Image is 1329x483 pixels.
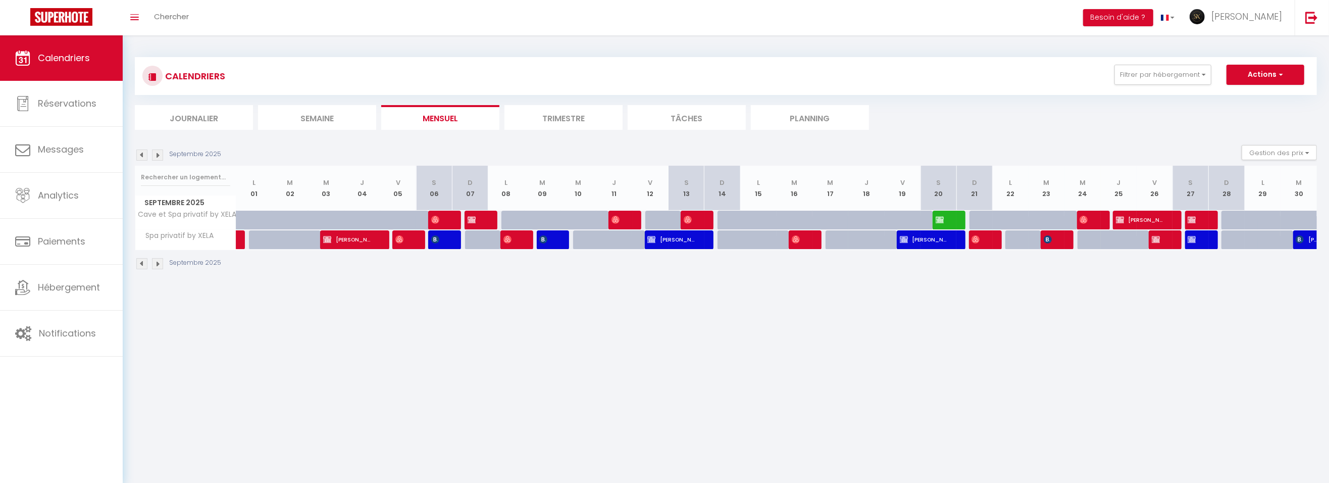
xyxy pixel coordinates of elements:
abbr: M [575,178,581,187]
th: 05 [380,166,416,211]
th: 24 [1064,166,1100,211]
abbr: J [612,178,617,187]
button: Filtrer par hébergement [1114,65,1211,85]
span: [PERSON_NAME] [431,230,443,249]
abbr: M [1296,178,1302,187]
img: logout [1305,11,1318,24]
abbr: S [936,178,941,187]
span: Charly D'houtaud [1188,210,1200,229]
span: [PERSON_NAME] [684,210,696,229]
span: Septembre 2025 [135,196,236,210]
button: Gestion des prix [1242,145,1317,160]
span: Cave et Spa privatif by XELA [137,211,237,218]
p: Septembre 2025 [169,258,221,268]
abbr: M [287,178,293,187]
th: 03 [308,166,344,211]
span: [PERSON_NAME] [611,210,624,229]
th: 27 [1172,166,1208,211]
abbr: M [828,178,834,187]
abbr: L [757,178,760,187]
abbr: D [720,178,725,187]
h3: CALENDRIERS [163,65,225,87]
abbr: M [323,178,329,187]
li: Journalier [135,105,253,130]
th: 07 [452,166,488,211]
abbr: J [864,178,868,187]
abbr: L [252,178,255,187]
span: [PERSON_NAME] [900,230,948,249]
span: [PERSON_NAME] [1296,230,1319,249]
abbr: J [360,178,364,187]
abbr: J [1116,178,1120,187]
th: 14 [704,166,740,211]
th: 06 [416,166,452,211]
span: [PERSON_NAME] [1080,210,1092,229]
th: 29 [1245,166,1281,211]
span: [PERSON_NAME] Severine [1044,230,1056,249]
li: Mensuel [381,105,499,130]
th: 12 [632,166,668,211]
th: 25 [1101,166,1137,211]
span: [PERSON_NAME] [323,230,371,249]
th: 01 [236,166,272,211]
span: [PERSON_NAME] Bioche [395,230,407,249]
abbr: M [1044,178,1050,187]
abbr: S [684,178,689,187]
abbr: M [1080,178,1086,187]
abbr: D [972,178,977,187]
p: Septembre 2025 [169,150,221,159]
th: 09 [524,166,560,211]
input: Rechercher un logement... [141,168,230,186]
span: Calendriers [38,52,90,64]
span: [PERSON_NAME] [1188,230,1200,249]
th: 30 [1281,166,1317,211]
button: Actions [1226,65,1304,85]
span: [PERSON_NAME] Gallimard et Coutin [1116,210,1164,229]
abbr: S [1189,178,1193,187]
span: [PERSON_NAME] [936,210,948,229]
th: 23 [1029,166,1064,211]
li: Semaine [258,105,376,130]
img: Super Booking [30,8,92,26]
abbr: L [1261,178,1264,187]
li: Planning [751,105,869,130]
abbr: V [396,178,400,187]
th: 08 [488,166,524,211]
th: 13 [669,166,704,211]
abbr: M [791,178,797,187]
th: 22 [993,166,1029,211]
abbr: D [468,178,473,187]
span: [PERSON_NAME] [468,210,480,229]
span: [PERSON_NAME] Corlet [792,230,804,249]
span: [PERSON_NAME] [503,230,516,249]
th: 16 [777,166,812,211]
span: Réservations [38,97,96,110]
span: [PERSON_NAME] [1211,10,1282,23]
th: 19 [885,166,921,211]
span: Messages [38,143,84,156]
th: 02 [272,166,308,211]
th: 28 [1209,166,1245,211]
th: 21 [956,166,992,211]
th: 17 [812,166,848,211]
th: 15 [740,166,776,211]
span: Notifications [39,327,96,340]
span: Chercher [154,11,189,22]
img: ... [1190,9,1205,24]
th: 20 [921,166,956,211]
abbr: L [1009,178,1012,187]
th: 04 [344,166,380,211]
span: [PERSON_NAME] [1152,230,1164,249]
span: [PERSON_NAME] [539,230,551,249]
abbr: V [1152,178,1157,187]
abbr: L [505,178,508,187]
abbr: S [432,178,436,187]
li: Trimestre [504,105,623,130]
button: Besoin d'aide ? [1083,9,1153,26]
span: Paiements [38,235,85,248]
span: Analytics [38,189,79,202]
abbr: V [900,178,905,187]
span: Hébergement [38,281,100,294]
li: Tâches [628,105,746,130]
abbr: M [539,178,545,187]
